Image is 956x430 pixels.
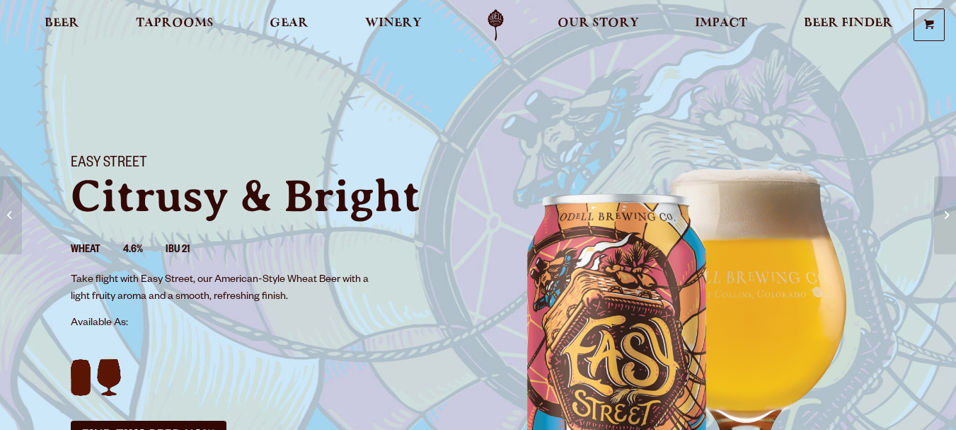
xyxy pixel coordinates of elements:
[71,174,461,219] p: Citrusy & Bright
[469,9,522,41] a: Odell Home
[71,155,461,174] h1: Easy Street
[123,242,166,260] li: 4.6%
[695,18,747,29] span: Impact
[127,9,223,41] a: Taprooms
[548,9,648,41] a: Our Story
[356,9,431,41] a: Winery
[45,18,79,29] span: Beer
[558,18,639,29] span: Our Story
[136,18,214,29] span: Taprooms
[686,9,756,41] a: Impact
[71,275,369,303] span: Take flight with Easy Street, our American-Style Wheat Beer with a light fruity aroma and a smoot...
[71,242,123,260] li: Wheat
[365,18,422,29] span: Winery
[166,242,212,260] li: IBU 21
[270,18,309,29] span: Gear
[795,9,902,41] a: Beer Finder
[804,18,893,29] span: Beer Finder
[35,9,88,41] a: Beer
[71,315,461,332] p: Available As:
[260,9,318,41] a: Gear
